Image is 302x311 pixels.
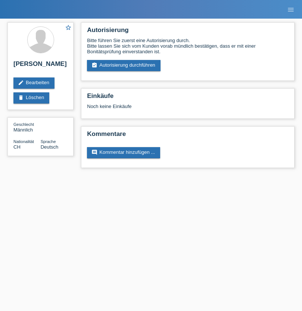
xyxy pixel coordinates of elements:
[87,26,289,38] h2: Autorisierung
[65,24,72,31] i: star_border
[87,130,289,142] h2: Kommentare
[41,139,56,144] span: Sprache
[65,24,72,32] a: star_border
[13,92,49,104] a: deleteLöschen
[13,121,41,133] div: Männlich
[287,6,295,13] i: menu
[87,92,289,104] h2: Einkäufe
[87,38,289,54] div: Bitte führen Sie zuerst eine Autorisierung durch. Bitte lassen Sie sich vom Kunden vorab mündlich...
[13,144,21,150] span: Schweiz
[283,7,298,12] a: menu
[13,77,55,89] a: editBearbeiten
[18,80,24,86] i: edit
[87,60,161,71] a: assignment_turned_inAutorisierung durchführen
[41,144,59,150] span: Deutsch
[87,104,289,115] div: Noch keine Einkäufe
[13,122,34,127] span: Geschlecht
[13,139,34,144] span: Nationalität
[18,95,24,101] i: delete
[87,147,160,158] a: commentKommentar hinzufügen ...
[13,60,68,72] h2: [PERSON_NAME]
[91,149,97,155] i: comment
[91,62,97,68] i: assignment_turned_in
